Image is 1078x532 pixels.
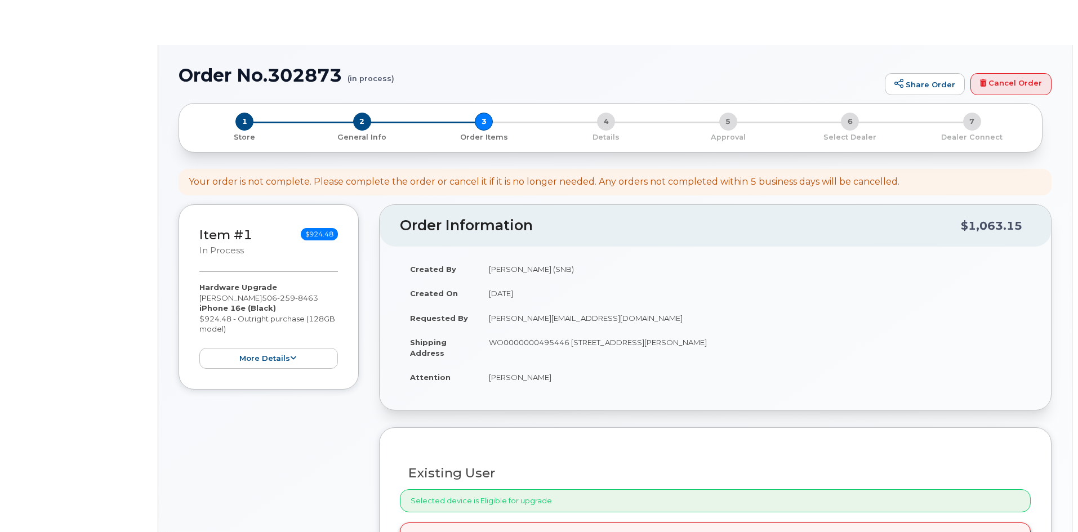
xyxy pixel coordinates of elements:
[199,245,244,256] small: in process
[970,73,1052,96] a: Cancel Order
[410,314,468,323] strong: Requested By
[199,348,338,369] button: more details
[961,215,1022,236] div: $1,063.15
[301,228,338,240] span: $924.48
[353,113,371,131] span: 2
[410,338,447,357] strong: Shipping Address
[885,73,965,96] a: Share Order
[199,227,252,243] a: Item #1
[479,365,1031,390] td: [PERSON_NAME]
[301,131,424,142] a: 2 General Info
[479,330,1031,365] td: WO0000000495446 [STREET_ADDRESS][PERSON_NAME]
[479,281,1031,306] td: [DATE]
[400,489,1031,512] div: Selected device is Eligible for upgrade
[235,113,253,131] span: 1
[410,265,456,274] strong: Created By
[410,373,451,382] strong: Attention
[188,131,301,142] a: 1 Store
[199,283,277,292] strong: Hardware Upgrade
[277,293,295,302] span: 259
[400,218,961,234] h2: Order Information
[295,293,318,302] span: 8463
[189,176,899,189] div: Your order is not complete. Please complete the order or cancel it if it is no longer needed. Any...
[479,306,1031,330] td: [PERSON_NAME][EMAIL_ADDRESS][DOMAIN_NAME]
[410,289,458,298] strong: Created On
[179,65,879,85] h1: Order No.302873
[193,132,297,142] p: Store
[306,132,419,142] p: General Info
[479,257,1031,281] td: [PERSON_NAME] (SNB)
[199,303,276,312] strong: iPhone 16e (Black)
[408,466,1022,480] h3: Existing User
[262,293,318,302] span: 506
[199,282,338,369] div: [PERSON_NAME] $924.48 - Outright purchase (128GB model)
[348,65,394,83] small: (in process)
